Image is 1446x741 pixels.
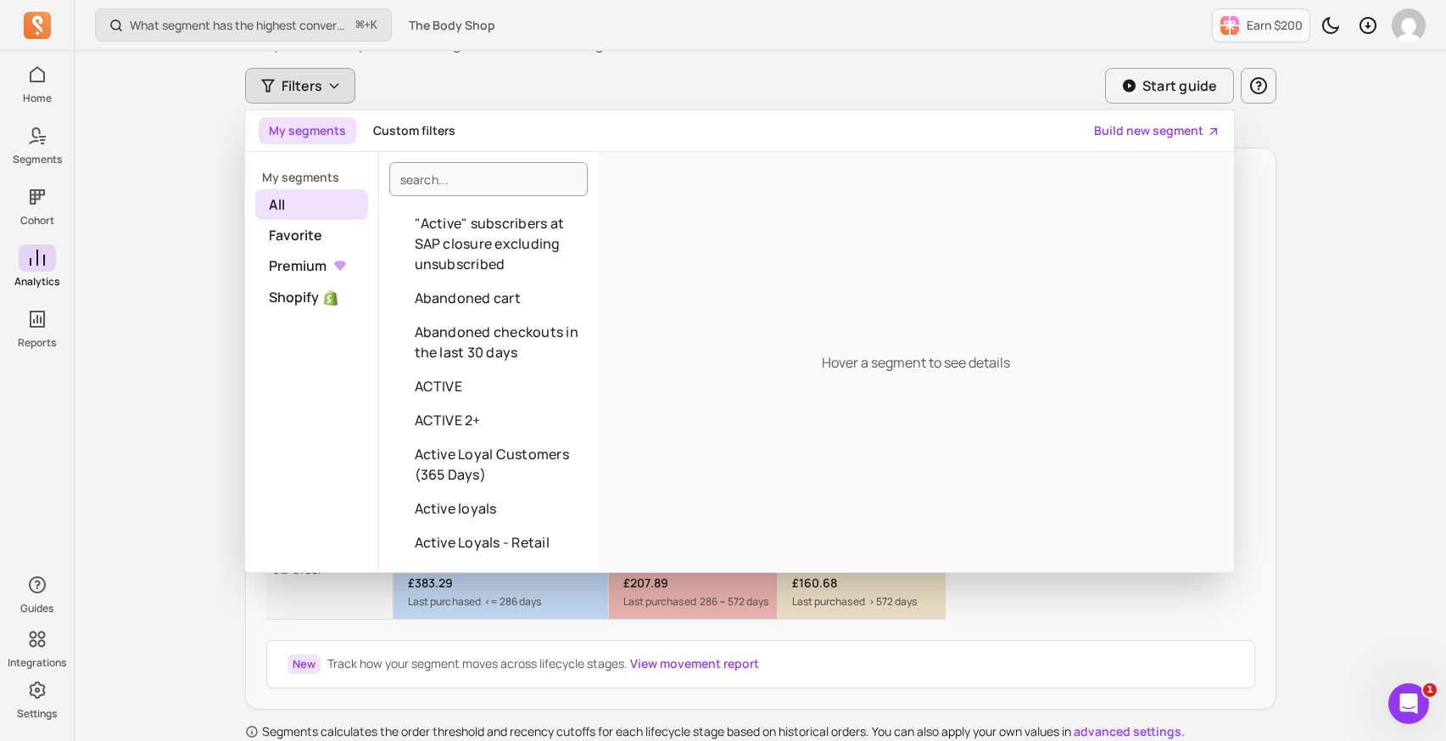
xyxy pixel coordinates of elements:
p: My segments [255,169,368,186]
button: Start guide [1105,68,1234,104]
p: Segments calculates the order threshold and recency cutoffs for each lifecycle stage based on his... [262,723,1185,740]
p: Start guide [1142,76,1218,96]
button: Abandoned cart [379,281,598,315]
button: ACTIVE 2+ [379,403,598,437]
p: Earn $200 [1247,17,1303,34]
p: <= 286 days [484,595,541,609]
button: The Body Shop [399,10,505,41]
p: Track how your segment moves across lifecycle stages. [327,655,759,672]
button: ACTIVE [379,369,598,403]
iframe: Intercom live chat [1388,683,1429,724]
button: Filters [245,68,355,104]
p: Last purchased [792,595,865,609]
p: Home [23,92,52,105]
a: advanced settings [1074,723,1181,739]
span: New [288,654,321,675]
kbd: K [371,19,377,32]
span: Shopify [255,281,368,313]
img: Shopify [322,289,339,306]
p: Guides [20,602,53,615]
button: Custom filters [363,117,466,144]
p: £207.89 [623,575,776,592]
p: Reports [18,336,56,350]
span: + [356,16,377,34]
p: 286 ~ 572 days [700,595,768,609]
p: Integrations [8,656,66,670]
button: What segment has the highest conversion rate in a campaign?⌘+K [95,8,392,42]
span: Favorite [255,220,368,250]
p: £383.29 [408,575,607,592]
button: "Active" subscribers at SAP closure excluding unsubscribed [379,206,598,281]
p: Hover a segment to see details [822,352,1010,373]
span: The Body Shop [409,17,495,34]
input: search [389,162,588,196]
p: Cohort [20,214,54,227]
a: View movement report [630,655,759,671]
p: Last purchased [623,595,696,609]
button: Toggle dark mode [1314,8,1348,42]
button: Active Loyal Customers (365 Days) [379,437,598,491]
p: Last purchased [408,595,481,609]
p: Settings [17,707,57,721]
kbd: ⌘ [355,15,365,36]
p: > 572 days [868,595,917,609]
button: Guides [19,568,56,619]
a: Build new segment [1094,122,1220,139]
span: Filters [282,76,322,96]
p: What segment has the highest conversion rate in a campaign? [130,17,349,34]
span: Premium [255,250,368,281]
p: Segments [13,153,62,166]
button: Abandoned checkouts in the last 30 days [379,315,598,369]
span: 1 [1423,683,1437,697]
p: £160.68 [792,575,946,592]
img: avatar [1392,8,1426,42]
span: All [255,189,368,220]
p: Analytics [14,275,59,289]
button: My segments [259,117,356,144]
button: Earn $200 [1212,8,1310,42]
button: Active Loyals - Retail [379,525,598,559]
button: Active loyals [379,491,598,525]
